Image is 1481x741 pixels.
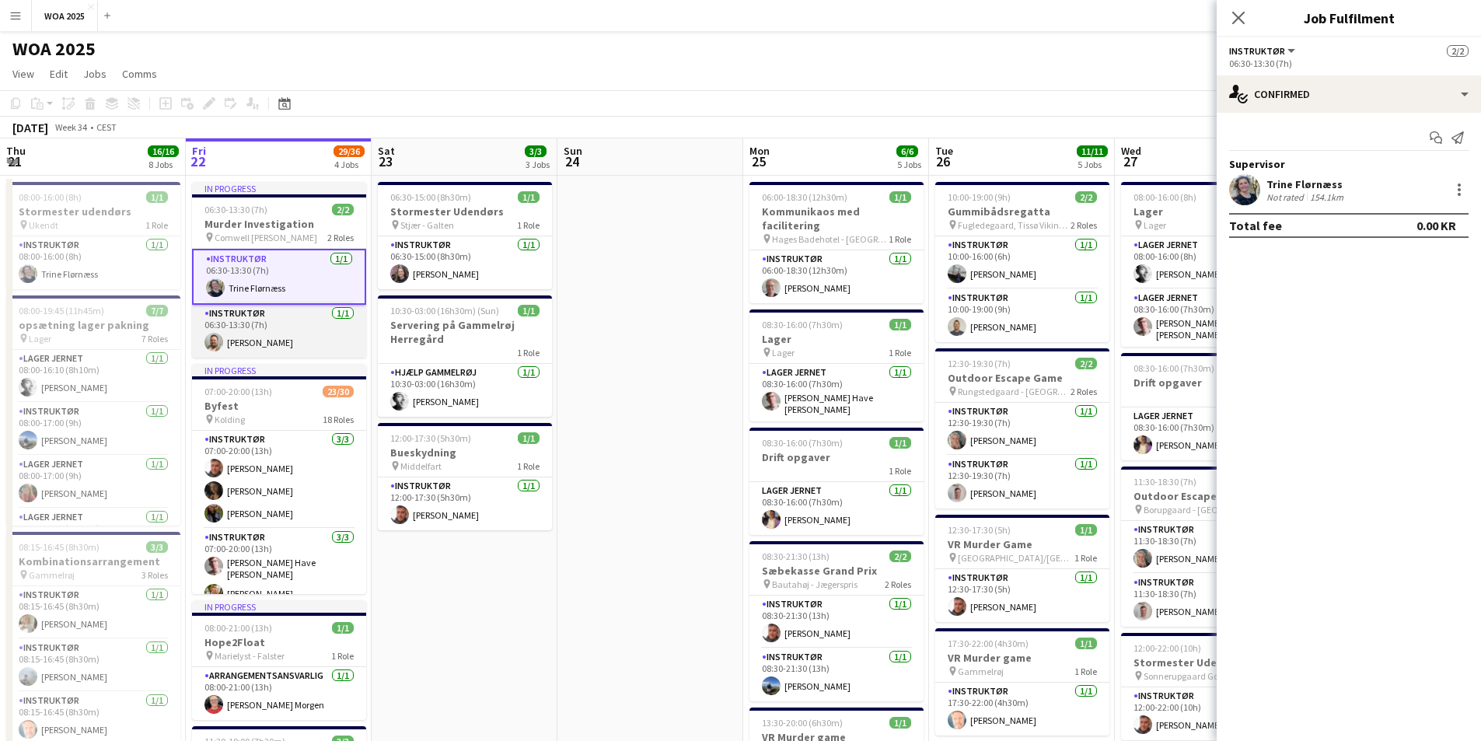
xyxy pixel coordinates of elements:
span: Instruktør [1229,45,1285,57]
app-card-role: Instruktør1/108:00-17:00 (9h)[PERSON_NAME] [6,403,180,456]
app-job-card: 08:30-21:30 (13h)2/2Sæbekasse Grand Prix Bautahøj - Jægerspris2 RolesInstruktør1/108:30-21:30 (13... [749,541,924,701]
span: 2 Roles [885,578,911,590]
span: Lager [29,333,51,344]
span: 07:00-20:00 (13h) [204,386,272,397]
app-card-role: Instruktør3/307:00-20:00 (13h)[PERSON_NAME] Have [PERSON_NAME][PERSON_NAME] [192,529,366,631]
span: 10:30-03:00 (16h30m) (Sun) [390,305,499,316]
div: 10:30-03:00 (16h30m) (Sun)1/1Servering på Gammelrøj Herregård1 RoleHjælp Gammelrøj1/110:30-03:00 ... [378,295,552,417]
h3: Lager [1121,204,1295,218]
div: Supervisor [1217,157,1481,171]
h3: opsætning lager pakning [6,318,180,332]
span: 1 Role [331,650,354,662]
span: Rungstedgaard - [GEOGRAPHIC_DATA] [958,386,1071,397]
app-job-card: 08:00-19:45 (11h45m)7/7opsætning lager pakning Lager7 RolesLager Jernet1/108:00-16:10 (8h10m)[PER... [6,295,180,526]
div: [DATE] [12,120,48,135]
div: 4 Jobs [334,159,364,170]
span: 08:30-16:00 (7h30m) [762,437,843,449]
span: 13:30-20:00 (6h30m) [762,717,843,729]
div: In progress08:00-21:00 (13h)1/1Hope2Float Marielyst - Falster1 RoleArrangementsansvarlig1/108:00-... [192,600,366,720]
app-card-role: Arrangementsansvarlig1/108:00-21:00 (13h)[PERSON_NAME] Morgen [192,667,366,720]
h1: WOA 2025 [12,37,96,61]
span: 18 Roles [323,414,354,425]
span: 2 Roles [1071,219,1097,231]
div: 12:30-19:30 (7h)2/2Outdoor Escape Game Rungstedgaard - [GEOGRAPHIC_DATA]2 RolesInstruktør1/112:30... [935,348,1109,509]
span: 2 Roles [327,232,354,243]
span: 12:00-17:30 (5h30m) [390,432,471,444]
button: Instruktør [1229,45,1298,57]
h3: Stormester udendørs [6,204,180,218]
app-job-card: 06:00-18:30 (12h30m)1/1Kommunikaos med facilitering Hages Badehotel - [GEOGRAPHIC_DATA]1 RoleInst... [749,182,924,303]
span: Bautahøj - Jægerspris [772,578,858,590]
span: 1 Role [517,347,540,358]
span: 1 Role [517,219,540,231]
span: View [12,67,34,81]
span: Sat [378,144,395,158]
div: 12:00-17:30 (5h30m)1/1Bueskydning Middelfart1 RoleInstruktør1/112:00-17:30 (5h30m)[PERSON_NAME] [378,423,552,530]
app-card-role: Instruktør1/117:30-22:00 (4h30m)[PERSON_NAME] [935,683,1109,736]
app-card-role: Lager Jernet1/108:30-16:00 (7h30m)[PERSON_NAME] Have [PERSON_NAME] [749,364,924,421]
span: Week 34 [51,121,90,133]
span: 22 [190,152,206,170]
span: 1 Role [889,347,911,358]
span: 27 [1119,152,1141,170]
span: 1/1 [518,305,540,316]
span: 1 Role [889,465,911,477]
app-card-role: Instruktør1/106:30-13:30 (7h)Trine Flørnæss [192,249,366,305]
span: Kolding [215,414,245,425]
span: 6/6 [896,145,918,157]
div: 10:00-19:00 (9h)2/2Gummibådsregatta Fugledegaard, Tissø Vikingecenter2 RolesInstruktør1/110:00-16... [935,182,1109,342]
div: 5 Jobs [1078,159,1107,170]
app-job-card: 12:00-22:00 (10h)1/1Stormester Udendørs Sonnerupgaard Gods - [GEOGRAPHIC_DATA]1 RoleInstruktør1/1... [1121,633,1295,740]
span: 08:15-16:45 (8h30m) [19,541,100,553]
span: 1/1 [332,622,354,634]
app-card-role: Instruktør1/106:30-13:30 (7h)[PERSON_NAME] [192,305,366,358]
span: 1 Role [1074,552,1097,564]
div: Total fee [1229,218,1282,233]
app-card-role: Instruktør1/110:00-16:00 (6h)[PERSON_NAME] [935,236,1109,289]
span: Mon [749,144,770,158]
div: Trine Flørnæss [1266,177,1347,191]
div: 0.00 KR [1416,218,1456,233]
span: 2/2 [1075,191,1097,203]
span: 08:30-16:00 (7h30m) [762,319,843,330]
div: In progress [192,182,366,194]
div: 154.1km [1307,191,1347,203]
span: 2/2 [332,204,354,215]
a: Jobs [77,64,113,84]
span: 12:30-17:30 (5h) [948,524,1011,536]
app-card-role: Instruktør1/106:00-18:30 (12h30m)[PERSON_NAME] [749,250,924,303]
app-job-card: 12:30-17:30 (5h)1/1VR Murder Game [GEOGRAPHIC_DATA]/[GEOGRAPHIC_DATA]1 RoleInstruktør1/112:30-17:... [935,515,1109,622]
span: 29/36 [334,145,365,157]
span: Sun [564,144,582,158]
div: 08:00-16:00 (8h)1/1Stormester udendørs Ukendt1 RoleInstruktør1/108:00-16:00 (8h)Trine Flørnæss [6,182,180,289]
app-card-role: Hjælp Gammelrøj1/110:30-03:00 (16h30m)[PERSON_NAME] [378,364,552,417]
h3: Stormester Udendørs [1121,655,1295,669]
span: 08:00-16:00 (8h) [1133,191,1196,203]
h3: Sæbekasse Grand Prix [749,564,924,578]
span: 3/3 [146,541,168,553]
span: 1 Role [1074,666,1097,677]
span: 12:30-19:30 (7h) [948,358,1011,369]
span: [GEOGRAPHIC_DATA]/[GEOGRAPHIC_DATA] [958,552,1074,564]
div: In progress [192,364,366,376]
span: 7 Roles [141,333,168,344]
h3: Stormester Udendørs [378,204,552,218]
span: 24 [561,152,582,170]
span: 23/30 [323,386,354,397]
h3: VR Murder game [935,651,1109,665]
span: 10:00-19:00 (9h) [948,191,1011,203]
h3: Outdoor Escape Game [935,371,1109,385]
app-card-role: Instruktør1/110:00-19:00 (9h)[PERSON_NAME] [935,289,1109,342]
div: 08:30-16:00 (7h30m)1/1Drift opgaver1 RoleLager Jernet1/108:30-16:00 (7h30m)[PERSON_NAME] [749,428,924,535]
app-card-role: Instruktør1/108:30-21:30 (13h)[PERSON_NAME] [749,648,924,701]
span: Thu [6,144,26,158]
h3: Bueskydning [378,446,552,460]
span: Lager [1144,219,1166,231]
span: 26 [933,152,953,170]
div: 17:30-22:00 (4h30m)1/1VR Murder game Gammelrøj1 RoleInstruktør1/117:30-22:00 (4h30m)[PERSON_NAME] [935,628,1109,736]
app-job-card: 08:00-16:00 (8h)2/2Lager Lager2 RolesLager Jernet1/108:00-16:00 (8h)[PERSON_NAME]Lager Jernet1/10... [1121,182,1295,347]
